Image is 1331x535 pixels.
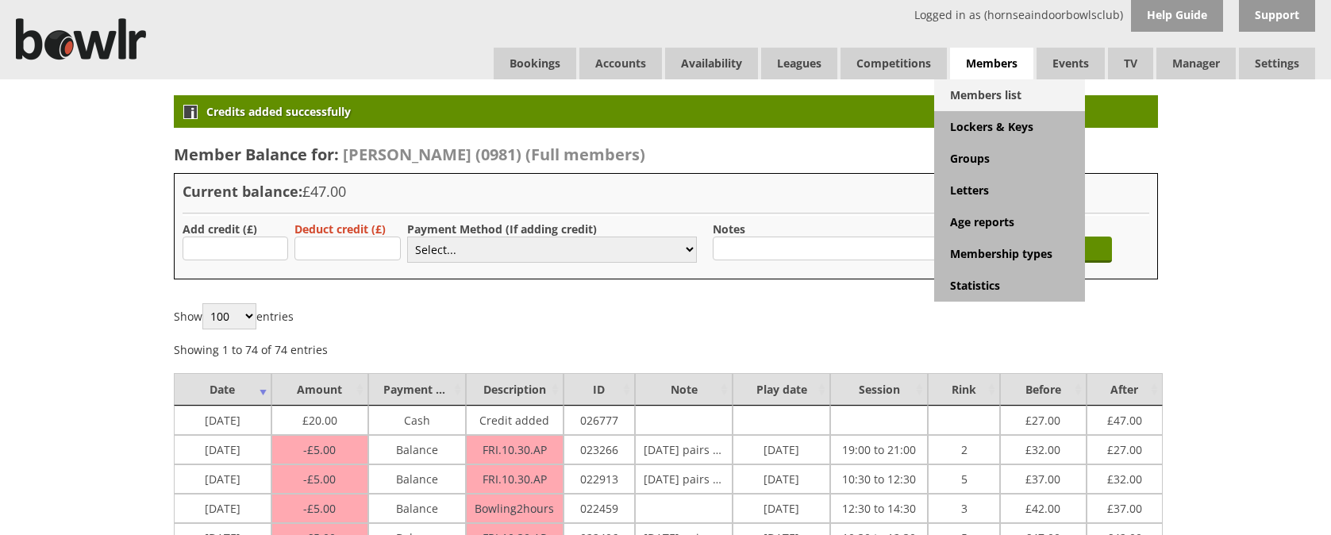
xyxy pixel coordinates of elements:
span: 37.00 [1025,468,1060,487]
a: Leagues [761,48,837,79]
td: 022913 [564,464,635,494]
td: FRI.10.30.AP [466,435,564,464]
td: 2 [928,435,999,464]
span: 5.00 [303,442,336,457]
td: 19:00 to 21:00 [830,435,928,464]
td: Balance [368,464,466,494]
td: 026777 [564,406,635,435]
a: Competitions [841,48,947,79]
td: Cash [368,406,466,435]
span: Accounts [579,48,662,79]
span: 32.00 [1025,438,1060,457]
span: 37.00 [1107,497,1142,516]
td: Amount : activate to sort column ascending [271,373,368,406]
td: 5 [928,464,999,494]
h2: Member Balance for: [174,144,1158,165]
h3: Current balance: [183,182,1149,201]
td: Date : activate to sort column ascending [174,373,271,406]
span: 20.00 [302,409,337,428]
a: Membership types [934,238,1085,270]
td: Balance [368,494,466,523]
label: Notes [713,221,745,237]
label: Deduct credit (£) [294,221,386,237]
td: Credit added [466,406,564,435]
a: Events [1037,48,1105,79]
span: 47.00 [1107,409,1142,428]
label: Show entries [174,309,294,324]
a: Letters [934,175,1085,206]
td: 3 [928,494,999,523]
span: 27.00 [1025,409,1060,428]
td: ID : activate to sort column ascending [564,373,635,406]
a: [PERSON_NAME] (0981) (Full members) [339,144,645,165]
td: Payment Method : activate to sort column ascending [368,373,466,406]
span: Members [950,48,1033,80]
span: 5.00 [303,501,336,516]
td: Play date : activate to sort column ascending [733,373,830,406]
td: Note : activate to sort column ascending [635,373,733,406]
a: Availability [665,48,758,79]
select: Showentries [202,303,256,329]
span: 27.00 [1107,438,1142,457]
td: [DATE] [174,406,271,435]
td: Before : activate to sort column ascending [1000,373,1087,406]
a: Bookings [494,48,576,79]
td: 12:30 to 14:30 [830,494,928,523]
td: 10:30 to 12:30 [830,464,928,494]
a: Members list [934,79,1085,111]
td: [DATE] [733,494,830,523]
span: 32.00 [1107,468,1142,487]
div: Showing 1 to 74 of 74 entries [174,333,328,357]
td: Rink : activate to sort column ascending [928,373,999,406]
td: FRI.10.30.AP [466,464,564,494]
a: Groups [934,143,1085,175]
td: [DATE] pairs 10.30am [635,435,733,464]
td: 023266 [564,435,635,464]
div: Credits added successfully [174,95,1158,128]
span: 42.00 [1025,497,1060,516]
td: [DATE] [174,464,271,494]
td: [DATE] pairs 10.30am [635,464,733,494]
label: Payment Method (If adding credit) [407,221,597,237]
span: 5.00 [303,471,336,487]
span: £47.00 [302,182,346,201]
span: [PERSON_NAME] (0981) (Full members) [343,144,645,165]
td: [DATE] [174,435,271,464]
td: Balance [368,435,466,464]
span: TV [1108,48,1153,79]
a: Age reports [934,206,1085,238]
td: Description : activate to sort column ascending [466,373,564,406]
span: Settings [1239,48,1315,79]
td: Bowling2hours [466,494,564,523]
td: [DATE] [174,494,271,523]
a: Lockers & Keys [934,111,1085,143]
label: Add credit (£) [183,221,257,237]
a: Statistics [934,270,1085,302]
td: [DATE] [733,464,830,494]
span: Manager [1156,48,1236,79]
td: After : activate to sort column ascending [1087,373,1163,406]
td: Session : activate to sort column ascending [830,373,928,406]
td: [DATE] [733,435,830,464]
td: 022459 [564,494,635,523]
